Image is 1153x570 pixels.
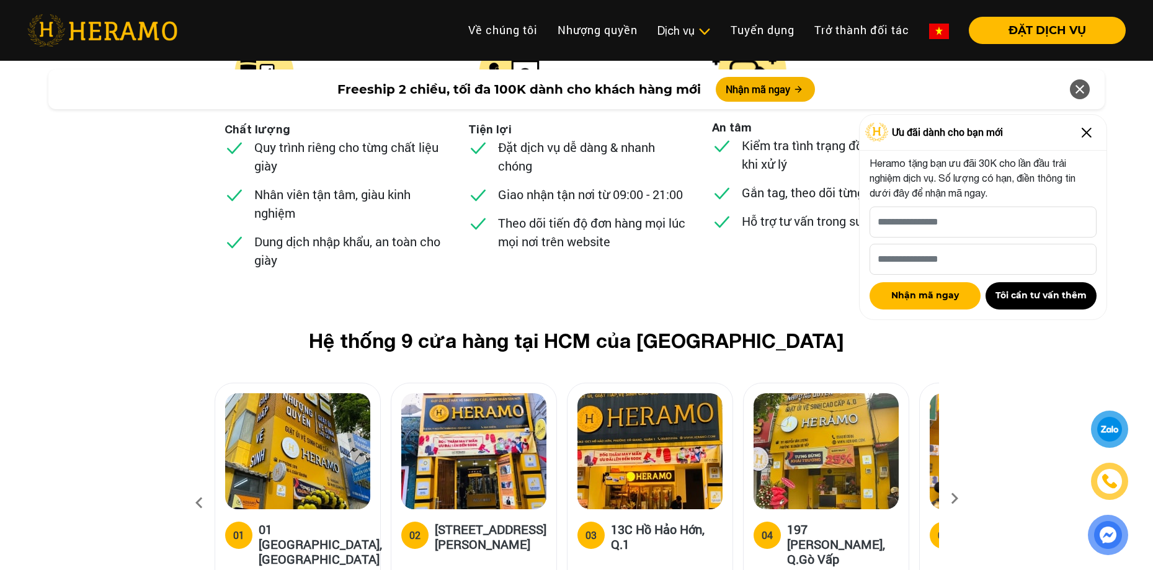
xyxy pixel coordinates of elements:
[27,14,177,47] img: heramo-logo.png
[721,17,804,43] a: Tuyển dụng
[254,185,442,222] p: Nhân viên tận tâm, giàu kinh nghiệm
[468,213,488,233] img: checked.svg
[548,17,648,43] a: Nhượng quyền
[409,528,421,543] div: 02
[712,212,732,231] img: checked.svg
[234,329,919,352] h2: Hệ thống 9 cửa hàng tại HCM của [GEOGRAPHIC_DATA]
[585,528,597,543] div: 03
[754,393,899,509] img: heramo-197-nguyen-van-luong
[930,393,1075,509] img: heramo-179b-duong-3-thang-2-phuong-11-quan-10
[498,138,685,175] p: Đặt dịch vụ dễ dàng & nhanh chóng
[225,138,244,158] img: checked.svg
[938,528,949,543] div: 05
[458,17,548,43] a: Về chúng tôi
[337,80,701,99] span: Freeship 2 chiều, tối đa 100K dành cho khách hàng mới
[712,119,752,136] li: An tâm
[1077,123,1097,143] img: Close
[892,125,1003,140] span: Ưu đãi dành cho bạn mới
[698,25,711,38] img: subToggleIcon
[787,522,899,566] h5: 197 [PERSON_NAME], Q.Gò Vấp
[233,528,244,543] div: 01
[657,22,711,39] div: Dịch vụ
[870,282,981,309] button: Nhận mã ngay
[1102,474,1117,489] img: phone-icon
[225,121,290,138] li: Chất lượng
[959,25,1126,36] a: ĐẶT DỊCH VỤ
[969,17,1126,44] button: ĐẶT DỊCH VỤ
[498,185,683,203] p: Giao nhận tận nơi từ 09:00 - 21:00
[1093,465,1126,498] a: phone-icon
[577,393,723,509] img: heramo-13c-ho-hao-hon-quan-1
[468,185,488,205] img: checked.svg
[225,393,370,509] img: heramo-01-truong-son-quan-tan-binh
[225,232,244,252] img: checked.svg
[712,136,732,156] img: checked.svg
[611,522,723,551] h5: 13C Hồ Hảo Hớn, Q.1
[401,393,546,509] img: heramo-18a-71-nguyen-thi-minh-khai-quan-1
[929,24,949,39] img: vn-flag.png
[762,528,773,543] div: 04
[468,121,512,138] li: Tiện lợi
[468,138,488,158] img: checked.svg
[804,17,919,43] a: Trở thành đối tác
[435,522,546,551] h5: [STREET_ADDRESS][PERSON_NAME]
[254,232,442,269] p: Dung dịch nhập khẩu, an toàn cho giày
[712,183,732,203] img: checked.svg
[742,212,925,230] p: Hỗ trợ tư vấn trong suốt quá trình
[225,185,244,205] img: checked.svg
[986,282,1097,309] button: Tôi cần tư vấn thêm
[742,183,910,202] p: Gắn tag, theo dõi từng đôi giày
[742,136,929,173] p: Kiểm tra tình trạng đồ trước & sau khi xử lý
[870,156,1097,200] p: Heramo tặng bạn ưu đãi 30K cho lần đầu trải nghiệm dịch vụ. Số lượng có hạn, điền thông tin dưới ...
[498,213,685,251] p: Theo dõi tiến độ đơn hàng mọi lúc mọi nơi trên website
[254,138,442,175] p: Quy trình riêng cho từng chất liệu giày
[865,123,889,141] img: Logo
[716,77,815,102] button: Nhận mã ngay
[259,522,382,566] h5: 01 [GEOGRAPHIC_DATA], [GEOGRAPHIC_DATA]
